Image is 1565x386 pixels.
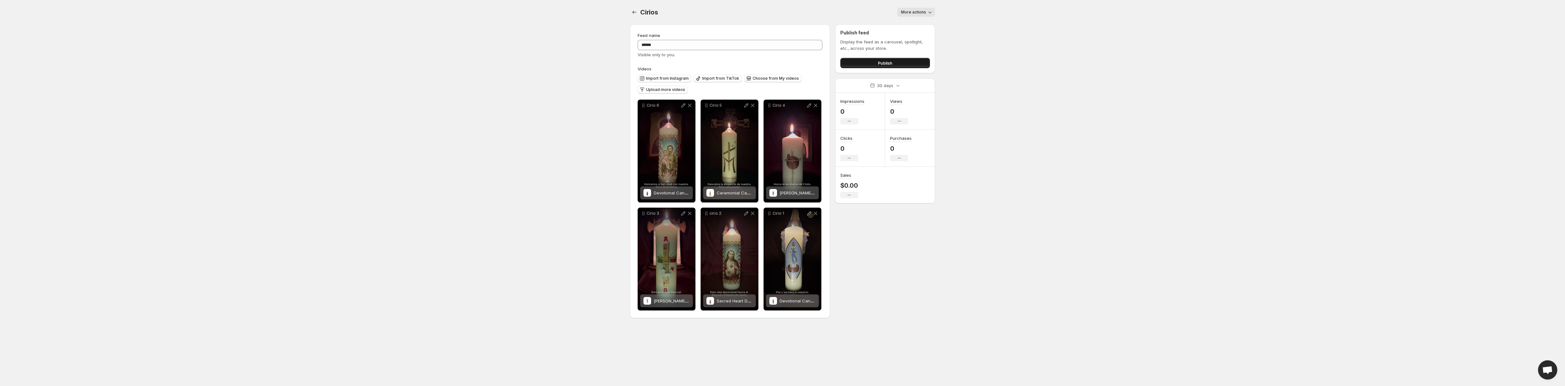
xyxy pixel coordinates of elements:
button: Import from TikTok [694,75,742,82]
button: More actions [897,8,935,17]
div: Cirio 3Paschal Candle Alpha (Α) and Omega (Ω) 8.5x 2 1/4 Inches[PERSON_NAME] Candle Alpha (Α) and... [638,208,695,310]
h3: Purchases [890,135,912,141]
p: Cirio 6 [647,103,680,108]
p: Cirio 1 [773,211,806,216]
h3: Sales [840,172,851,178]
button: Settings [630,8,639,17]
h2: Publish feed [840,30,930,36]
button: Import from Instagram [638,75,691,82]
button: Choose from My videos [744,75,801,82]
div: Cirio 6Devotional Candle of Saint Joseph 6.5"x2"Devotional Candle of Saint [PERSON_NAME] 6.5"x2" [638,100,695,202]
div: Open chat [1538,360,1557,380]
span: Sacred Heart Devotional Candle – 6.5x2 inches [717,298,812,303]
span: Choose from My videos [753,76,799,81]
button: Publish [840,58,930,68]
h3: Clicks [840,135,853,141]
p: cirio 2 [710,211,743,216]
span: Import from Instagram [646,76,689,81]
span: Devotional Candle of Saint [PERSON_NAME] 6.5"x2" [654,190,757,195]
p: $0.00 [840,182,858,189]
h3: Views [890,98,902,104]
span: More actions [901,10,926,15]
p: 30 days [877,82,893,89]
div: Cirio 5Ceremonial Candle 8.5x2 1/4 inchesCeremonial Candle 8.5x2 1/4 inches [701,100,758,202]
img: Devotional Candle of Saint Joseph 6.5"x2" [644,189,651,197]
div: Cirio 4Paschal Candle 6.5x2 inches[PERSON_NAME] Candle 6.5x2 inches [764,100,821,202]
button: Upload more videos [638,86,688,94]
p: 0 [890,108,908,115]
img: Paschal Candle 6.5x2 inches [769,189,777,197]
span: Videos [638,66,651,71]
h3: Impressions [840,98,864,104]
span: Upload more videos [646,87,685,92]
p: Cirio 3 [647,211,680,216]
span: Feed name [638,33,660,38]
span: [PERSON_NAME] Candle Alpha (Α) and Omega (Ω) 8.5x 2 1/4 Inches [654,298,789,303]
span: [PERSON_NAME] Candle 6.5x2 inches [780,190,855,195]
div: Cirio 1Devotional Candle Virgin Mary 8.5 x2 1/4 inchesDevotional Candle Virgin [PERSON_NAME] 8.5 ... [764,208,821,310]
p: 0 [840,108,864,115]
span: Publish [878,60,892,66]
p: Display the feed as a carousel, spotlight, etc., across your store. [840,39,930,51]
span: Devotional Candle Virgin [PERSON_NAME] 8.5 x2 1/4 inches [780,298,898,303]
span: Ceremonial Candle 8.5x2 1/4 inches [717,190,790,195]
span: Visible only to you. [638,52,675,57]
span: Import from TikTok [702,76,739,81]
p: Cirio 4 [773,103,806,108]
div: cirio 2Sacred Heart Devotional Candle – 6.5x2 inchesSacred Heart Devotional Candle – 6.5x2 inches [701,208,758,310]
p: Cirio 5 [710,103,743,108]
img: Devotional Candle Virgin Mary 8.5 x2 1/4 inches [770,297,777,305]
span: Cirios [640,8,658,16]
p: 0 [890,145,912,152]
p: 0 [840,145,858,152]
